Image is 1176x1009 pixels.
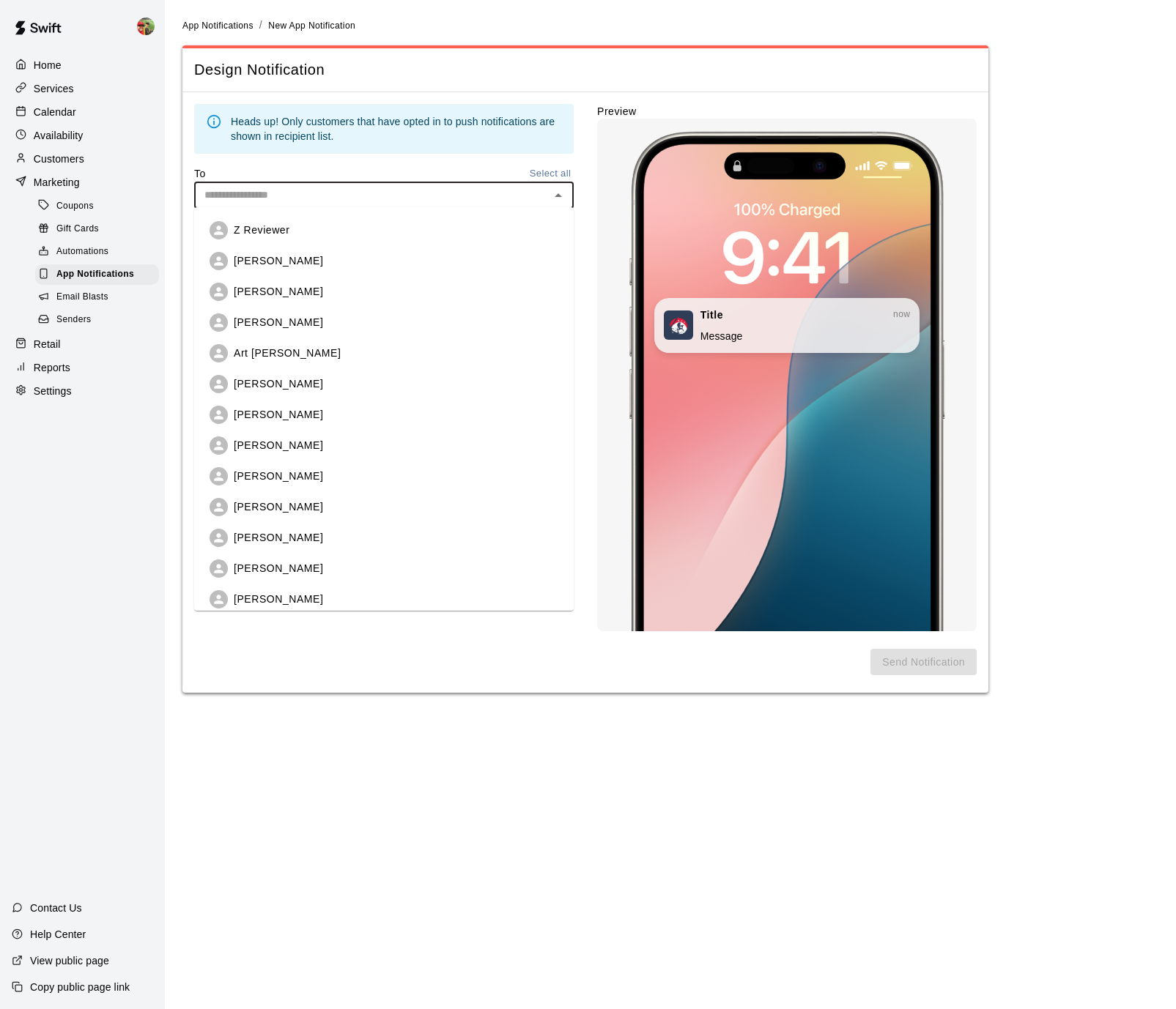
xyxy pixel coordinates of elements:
a: Availability [12,124,153,146]
a: Reports [12,357,153,379]
div: Matthew Cotter [134,12,165,41]
li: / [259,18,262,33]
a: Customers [12,148,153,170]
p: Retail [34,337,61,351]
a: Services [12,78,153,100]
p: Settings [34,384,72,398]
span: Design Notification [194,60,977,80]
p: View public page [30,953,109,968]
p: Marketing [34,175,80,190]
a: Calendar [12,101,153,123]
div: [PERSON_NAME] [210,283,323,301]
span: Automations [56,245,108,259]
div: Email Blasts [35,287,159,308]
img: Notification Icon [664,310,693,340]
div: Gift Cards [35,219,159,239]
div: [PERSON_NAME] [210,559,323,578]
nav: breadcrumb [182,18,1158,34]
label: Preview [597,104,977,119]
div: [PERSON_NAME] [210,467,323,485]
img: Notification Preview [614,130,961,786]
span: New App Notification [268,21,355,31]
div: Art [PERSON_NAME] [210,344,341,362]
span: Coupons [56,199,94,214]
a: Settings [12,380,153,402]
a: App Notifications [182,19,254,31]
div: Automations [35,242,159,262]
a: Gift Cards [35,217,165,240]
div: [PERSON_NAME] [210,375,323,393]
span: now [893,308,910,322]
button: Select all [527,165,574,182]
p: Title [700,308,723,323]
div: Senders [35,310,159,330]
div: Coupons [35,196,159,217]
a: Marketing [12,171,153,193]
span: Senders [56,313,92,327]
a: Home [12,54,153,76]
a: Coupons [35,195,165,217]
p: Copy public page link [30,980,130,994]
div: App Notifications [35,264,159,285]
a: Automations [35,241,165,264]
p: Reports [34,360,70,375]
div: [PERSON_NAME] [210,529,323,547]
p: Message [700,329,911,343]
div: [PERSON_NAME] [210,436,323,455]
div: [PERSON_NAME] [210,313,323,332]
div: Heads up! Only customers that have opted in to push notifications are shown in recipient list. [231,108,562,149]
label: To [194,166,206,181]
p: Home [34,58,62,72]
a: App Notifications [35,264,165,286]
a: Retail [12,333,153,355]
div: Z Reviewer [210,221,289,239]
span: Gift Cards [56,222,99,237]
div: [PERSON_NAME] [210,590,323,608]
div: [PERSON_NAME] [210,498,323,516]
div: [PERSON_NAME] [210,406,323,424]
a: Email Blasts [35,286,165,309]
p: Customers [34,152,84,166]
span: Email Blasts [56,290,108,305]
span: App Notifications [182,21,254,31]
p: Services [34,81,74,96]
p: Help Center [30,927,86,942]
p: Contact Us [30,901,82,915]
p: Calendar [34,105,76,119]
p: Availability [34,128,84,143]
div: [PERSON_NAME] [210,252,323,270]
a: Senders [35,309,165,332]
span: App Notifications [56,267,134,282]
img: Matthew Cotter [137,18,155,35]
button: Close [548,185,569,206]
